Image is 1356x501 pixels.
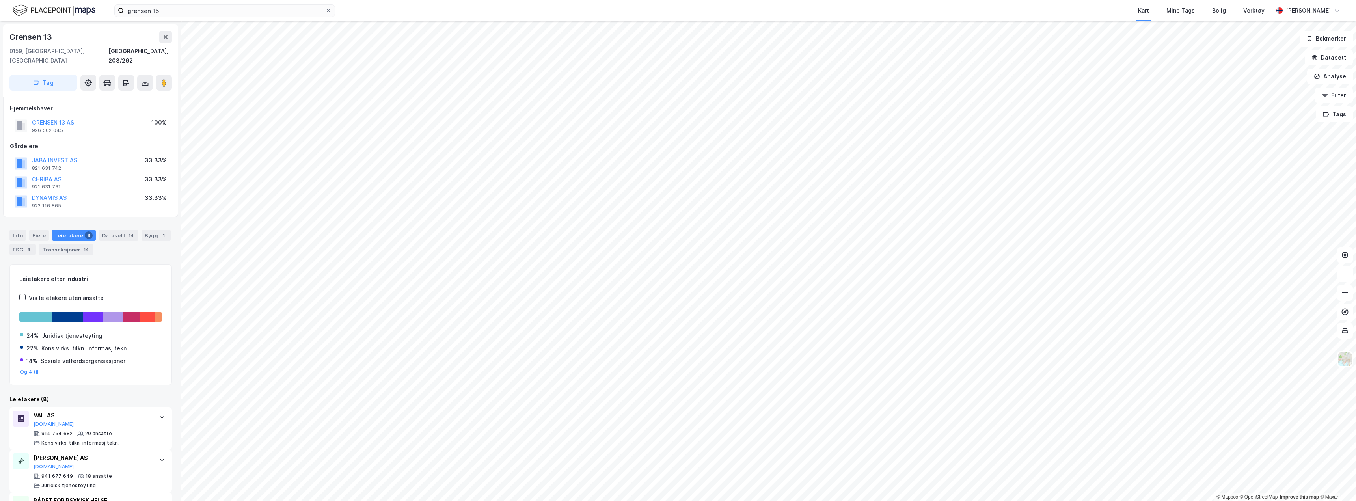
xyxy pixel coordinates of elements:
div: Hjemmelshaver [10,104,171,113]
div: 24% [26,331,39,341]
div: 4 [25,246,33,253]
div: 20 ansatte [85,430,112,437]
button: [DOMAIN_NAME] [34,421,74,427]
div: Verktøy [1243,6,1265,15]
a: Improve this map [1280,494,1319,500]
div: 821 631 742 [32,165,61,171]
div: 14 [82,246,90,253]
div: [PERSON_NAME] [1286,6,1331,15]
a: Mapbox [1216,494,1238,500]
div: 33.33% [145,156,167,165]
div: Juridisk tjenesteyting [42,331,102,341]
div: Juridisk tjenesteyting [41,482,96,489]
div: 14 [127,231,135,239]
button: Tags [1316,106,1353,122]
button: Tag [9,75,77,91]
div: [GEOGRAPHIC_DATA], 208/262 [108,47,172,65]
div: Leietakere [52,230,96,241]
button: Filter [1315,88,1353,103]
div: 1 [160,231,168,239]
input: Søk på adresse, matrikkel, gårdeiere, leietakere eller personer [124,5,325,17]
div: 926 562 045 [32,127,63,134]
div: [PERSON_NAME] AS [34,453,151,463]
div: 33.33% [145,193,167,203]
div: ESG [9,244,36,255]
div: 941 677 649 [41,473,73,479]
div: Kons.virks. tilkn. informasj.tekn. [41,440,119,446]
img: logo.f888ab2527a4732fd821a326f86c7f29.svg [13,4,95,17]
div: Datasett [99,230,138,241]
div: Leietakere (8) [9,395,172,404]
div: 914 754 682 [41,430,73,437]
div: 100% [151,118,167,127]
div: 22% [26,344,38,353]
div: 8 [85,231,93,239]
button: Datasett [1305,50,1353,65]
div: Gårdeiere [10,142,171,151]
div: 33.33% [145,175,167,184]
div: 0159, [GEOGRAPHIC_DATA], [GEOGRAPHIC_DATA] [9,47,108,65]
div: 14% [26,356,37,366]
div: Info [9,230,26,241]
div: 18 ansatte [86,473,112,479]
button: Bokmerker [1300,31,1353,47]
button: [DOMAIN_NAME] [34,464,74,470]
div: Sosiale velferdsorganisasjoner [41,356,125,366]
a: OpenStreetMap [1240,494,1278,500]
div: Kontrollprogram for chat [1317,463,1356,501]
div: Kart [1138,6,1149,15]
div: Eiere [29,230,49,241]
div: Kons.virks. tilkn. informasj.tekn. [41,344,128,353]
button: Og 4 til [20,369,39,375]
img: Z [1337,352,1352,367]
button: Analyse [1307,69,1353,84]
div: Transaksjoner [39,244,93,255]
div: Bolig [1212,6,1226,15]
div: VALI AS [34,411,151,420]
div: Vis leietakere uten ansatte [29,293,104,303]
div: 921 631 731 [32,184,61,190]
div: Leietakere etter industri [19,274,162,284]
div: 922 116 865 [32,203,61,209]
div: Grensen 13 [9,31,54,43]
div: Mine Tags [1166,6,1195,15]
iframe: Chat Widget [1317,463,1356,501]
div: Bygg [142,230,171,241]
